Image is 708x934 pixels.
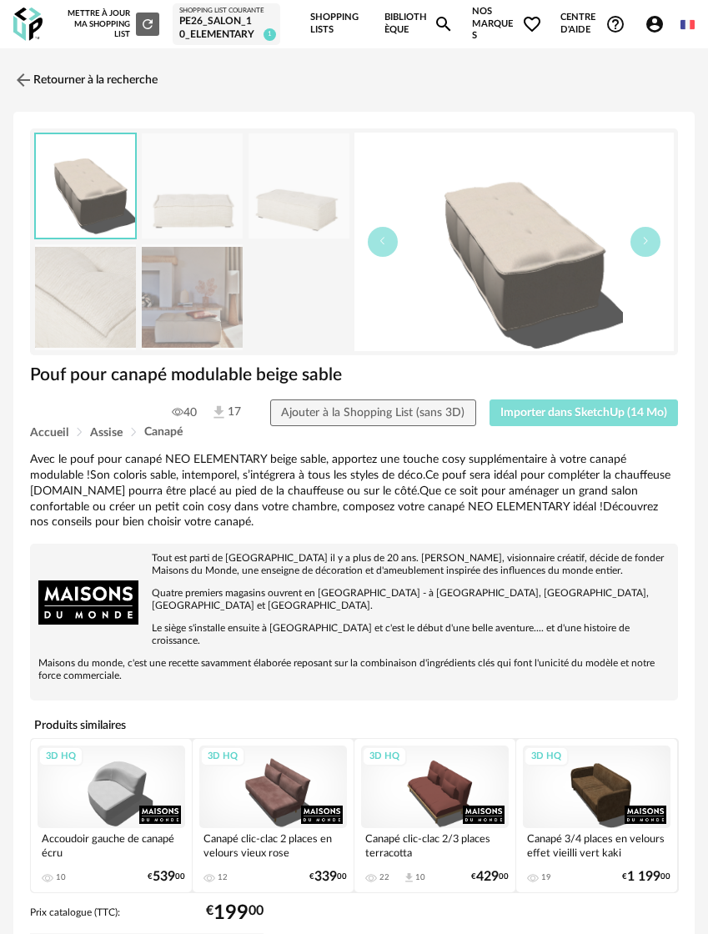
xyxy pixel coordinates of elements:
div: 3D HQ [38,746,83,767]
span: 429 [476,871,499,882]
span: 199 [213,907,249,919]
div: Prix catalogue (TTC): [30,906,264,934]
img: OXP [13,8,43,42]
span: 40 [172,405,197,420]
span: Ajouter à la Shopping List (sans 3D) [281,407,464,419]
span: Download icon [403,871,415,884]
button: Importer dans SketchUp (14 Mo) [490,399,679,426]
a: Retourner à la recherche [13,62,158,98]
img: Téléchargements [210,404,228,421]
div: € 00 [309,871,347,882]
span: 1 [264,28,276,41]
span: Centre d'aideHelp Circle Outline icon [560,12,625,36]
div: 3D HQ [524,746,569,767]
div: € 00 [622,871,670,882]
a: 3D HQ Canapé clic-clac 2 places en velours vieux rose 12 €33900 [193,739,354,893]
div: 10 [56,872,66,882]
span: Help Circle Outline icon [605,14,625,34]
div: Canapé clic-clac 2/3 places terracotta [361,828,509,861]
h1: Pouf pour canapé modulable beige sable [30,364,678,386]
div: Avec le pouf pour canapé NEO ELEMENTARY beige sable, apportez une touche cosy supplémentaire à vo... [30,452,678,530]
div: Accoudoir gauche de canapé écru [38,828,185,861]
button: Ajouter à la Shopping List (sans 3D) [270,399,476,426]
img: pouf-pour-canape-modulable-beige-sable-1000-16-5-242725_6.jpg [142,244,243,350]
span: Magnify icon [434,14,454,34]
img: svg+xml;base64,PHN2ZyB3aWR0aD0iMjQiIGhlaWdodD0iMjQiIHZpZXdCb3g9IjAgMCAyNCAyNCIgZmlsbD0ibm9uZSIgeG... [13,70,33,90]
div: Canapé 3/4 places en velours effet vieilli vert kaki [523,828,670,861]
div: PE26_SALON_10_ELEMENTARY [179,15,274,41]
div: Canapé clic-clac 2 places en velours vieux rose [199,828,347,861]
span: Assise [90,427,123,439]
p: Quatre premiers magasins ouvrent en [GEOGRAPHIC_DATA] - à [GEOGRAPHIC_DATA], [GEOGRAPHIC_DATA], [... [38,587,670,612]
h4: Produits similaires [30,714,678,737]
span: Heart Outline icon [522,14,542,34]
span: 539 [153,871,175,882]
img: thumbnail.png [36,134,135,239]
p: Maisons du monde, c'est une recette savamment élaborée reposant sur la combinaison d'ingrédients ... [38,657,670,682]
div: 10 [415,872,425,882]
div: € 00 [148,871,185,882]
img: pouf-pour-canape-modulable-beige-sable-1000-16-5-242725_1.jpg [142,133,243,239]
a: 3D HQ Accoudoir gauche de canapé écru 10 €53900 [31,739,192,893]
img: pouf-pour-canape-modulable-beige-sable-1000-16-5-242725_2.jpg [249,133,349,239]
span: Account Circle icon [645,14,665,34]
img: brand logo [38,552,138,652]
div: € 00 [471,871,509,882]
p: Tout est parti de [GEOGRAPHIC_DATA] il y a plus de 20 ans. [PERSON_NAME], visionnaire créatif, dé... [38,552,670,577]
img: pouf-pour-canape-modulable-beige-sable-1000-16-5-242725_3.jpg [35,244,136,350]
div: € 00 [206,907,264,919]
span: Account Circle icon [645,14,672,34]
div: 3D HQ [200,746,245,767]
span: 17 [210,404,241,421]
p: Le siège s'installe ensuite à [GEOGRAPHIC_DATA] et c'est le début d'une belle aventure.... et d'u... [38,622,670,647]
span: Canapé [144,426,183,438]
span: 339 [314,871,337,882]
div: 12 [218,872,228,882]
a: 3D HQ Canapé 3/4 places en velours effet vieilli vert kaki 19 €1 19900 [516,739,677,893]
div: 19 [541,872,551,882]
span: Accueil [30,427,68,439]
div: Shopping List courante [179,7,274,15]
span: Importer dans SketchUp (14 Mo) [500,407,667,419]
img: thumbnail.png [354,133,675,351]
a: 3D HQ Canapé clic-clac 2/3 places terracotta 22 Download icon 10 €42900 [354,739,515,893]
img: fr [680,18,695,32]
div: Mettre à jour ma Shopping List [63,8,158,39]
span: Refresh icon [140,19,155,28]
a: Shopping List courante PE26_SALON_10_ELEMENTARY 1 [179,7,274,42]
div: Breadcrumb [30,426,678,439]
div: 3D HQ [362,746,407,767]
span: 1 199 [627,871,660,882]
div: 22 [379,872,389,882]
